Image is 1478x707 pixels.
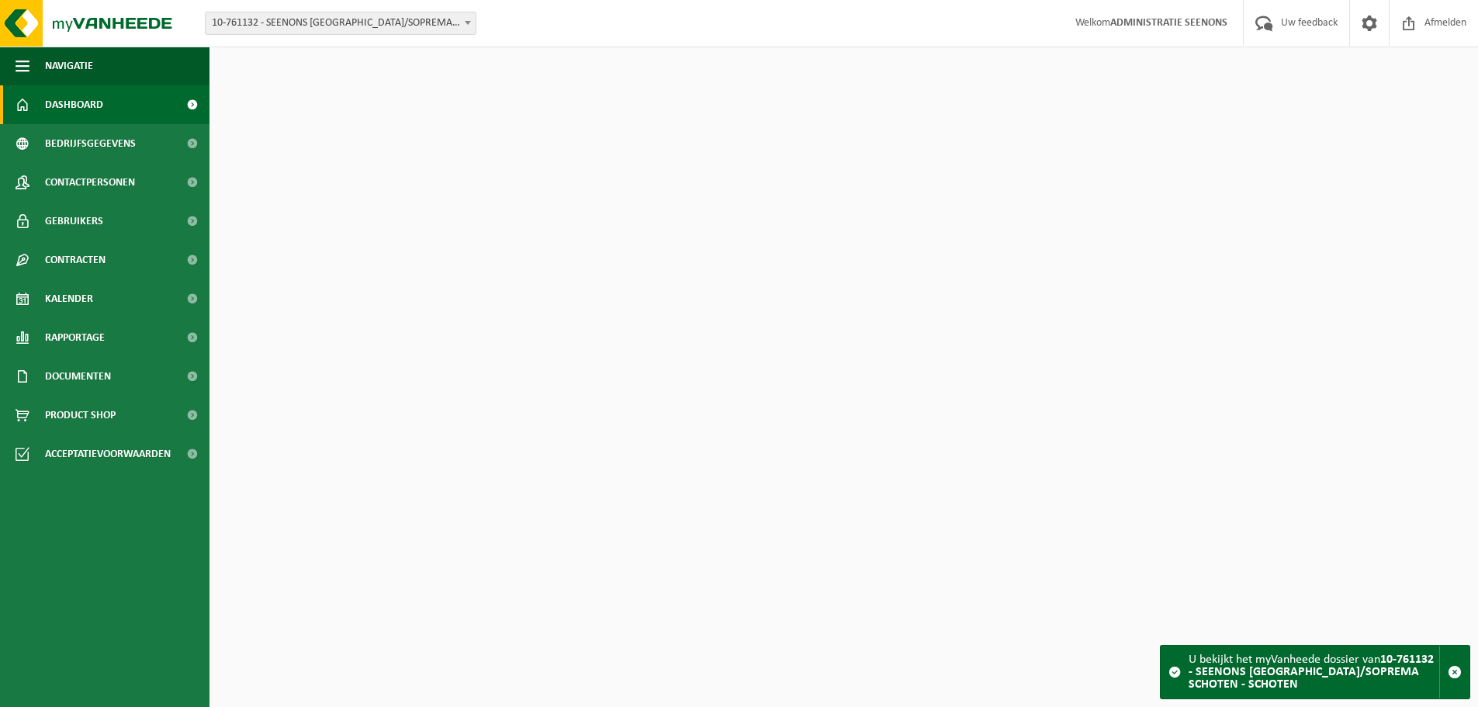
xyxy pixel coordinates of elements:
span: Contracten [45,241,106,279]
div: U bekijkt het myVanheede dossier van [1189,646,1439,698]
span: Kalender [45,279,93,318]
span: Gebruikers [45,202,103,241]
strong: ADMINISTRATIE SEENONS [1110,17,1227,29]
span: Documenten [45,357,111,396]
span: Bedrijfsgegevens [45,124,136,163]
span: Dashboard [45,85,103,124]
span: Acceptatievoorwaarden [45,435,171,473]
strong: 10-761132 - SEENONS [GEOGRAPHIC_DATA]/SOPREMA SCHOTEN - SCHOTEN [1189,653,1434,691]
span: Rapportage [45,318,105,357]
span: Navigatie [45,47,93,85]
span: 10-761132 - SEENONS BELGIUM/SOPREMA SCHOTEN - SCHOTEN [206,12,476,34]
span: Contactpersonen [45,163,135,202]
span: 10-761132 - SEENONS BELGIUM/SOPREMA SCHOTEN - SCHOTEN [205,12,476,35]
span: Product Shop [45,396,116,435]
